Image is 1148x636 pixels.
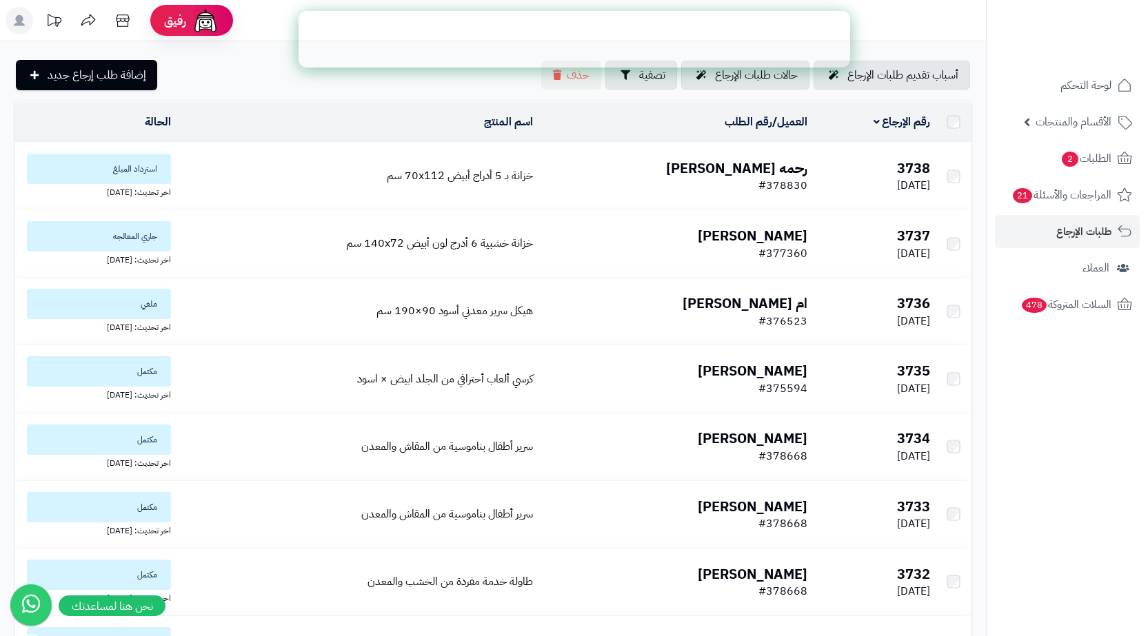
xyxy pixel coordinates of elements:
[484,114,533,130] a: اسم المنتج
[715,67,798,83] span: حالات طلبات الإرجاع
[605,61,677,90] button: تصفية
[897,428,930,449] b: 3734
[995,252,1140,285] a: العملاء
[698,564,807,584] b: [PERSON_NAME]
[27,356,171,387] span: مكتمل
[20,455,171,469] div: اخر تحديث: [DATE]
[995,215,1140,248] a: طلبات الإرجاع
[21,582,54,615] iframe: Intercom live chat
[376,302,533,319] a: هيكل سرير معدني أسود 90×190 سم
[1022,298,1047,313] span: 478
[1082,258,1109,278] span: العملاء
[758,583,807,599] span: #378668
[20,252,171,266] div: اخر تحديث: [DATE]
[1060,76,1111,95] span: لوحة التحكم
[897,564,930,584] b: 3732
[698,496,807,517] b: [PERSON_NAME]
[758,313,807,329] span: #376523
[367,573,533,590] a: طاولة خدمة مفردة من الخشب والمعدن
[897,448,930,464] span: [DATE]
[758,515,807,532] span: #378668
[37,7,71,38] a: تحديثات المنصة
[20,387,171,401] div: اخر تحديث: [DATE]
[683,293,807,314] b: ام [PERSON_NAME]
[299,11,850,68] iframe: Intercom live chat لافتة
[758,380,807,397] span: #375594
[995,69,1140,102] a: لوحة التحكم
[567,67,590,83] span: حذف
[874,114,931,130] a: رقم الإرجاع
[897,177,930,194] span: [DATE]
[1011,185,1111,205] span: المراجعات والأسئلة
[698,360,807,381] b: [PERSON_NAME]
[27,289,171,319] span: ملغي
[541,61,601,90] button: حذف
[1036,112,1111,132] span: الأقسام والمنتجات
[27,424,171,455] span: مكتمل
[681,61,809,90] a: حالات طلبات الإرجاع
[897,293,930,314] b: 3736
[27,492,171,522] span: مكتمل
[1013,188,1032,203] span: 21
[897,313,930,329] span: [DATE]
[20,319,171,334] div: اخر تحديث: [DATE]
[361,438,533,455] a: سرير أطفال بناموسية من المقاش والمعدن
[27,560,171,590] span: مكتمل
[897,380,930,397] span: [DATE]
[897,360,930,381] b: 3735
[346,235,533,252] a: خزانة خشبية 6 أدرج لون أبيض 140x72 سم
[698,225,807,246] b: [PERSON_NAME]
[538,102,814,142] td: /
[995,142,1140,175] a: الطلبات2
[758,448,807,464] span: #378668
[897,515,930,532] span: [DATE]
[1054,39,1135,68] img: logo-2.png
[666,158,807,178] b: رحمه [PERSON_NAME]
[164,12,186,29] span: رفيق
[361,506,533,522] a: سرير أطفال بناموسية من المقاش والمعدن
[758,245,807,262] span: #377360
[777,114,807,130] a: العميل
[1062,152,1078,167] span: 2
[1060,149,1111,168] span: الطلبات
[847,67,958,83] span: أسباب تقديم طلبات الإرجاع
[1020,295,1111,314] span: السلات المتروكة
[897,245,930,262] span: [DATE]
[995,178,1140,212] a: المراجعات والأسئلة21
[897,225,930,246] b: 3737
[698,428,807,449] b: [PERSON_NAME]
[758,177,807,194] span: #378830
[1056,222,1111,241] span: طلبات الإرجاع
[27,221,171,252] span: جاري المعالجه
[16,60,157,90] a: إضافة طلب إرجاع جديد
[725,114,772,130] a: رقم الطلب
[639,67,665,83] span: تصفية
[897,158,930,178] b: 3738
[27,154,171,184] span: استرداد المبلغ
[20,184,171,198] div: اخر تحديث: [DATE]
[192,7,219,34] img: ai-face.png
[20,522,171,537] div: اخر تحديث: [DATE]
[897,583,930,599] span: [DATE]
[995,288,1140,321] a: السلات المتروكة478
[48,67,146,83] span: إضافة طلب إرجاع جديد
[387,167,533,184] a: خزانة بـ 5 أدراج أبيض ‎70x112 سم‏
[20,590,171,604] div: اخر تحديث: [DATE]
[814,61,970,90] a: أسباب تقديم طلبات الإرجاع
[145,114,171,130] a: الحالة
[357,371,533,387] a: كرسي ألعاب أحترافي من الجلد ابيض × اسود
[897,496,930,517] b: 3733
